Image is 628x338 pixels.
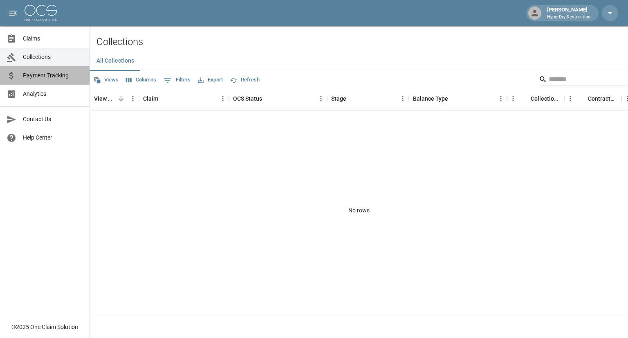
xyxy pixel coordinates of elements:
[397,92,409,105] button: Menu
[23,90,83,98] span: Analytics
[413,87,448,110] div: Balance Type
[90,110,628,311] div: No rows
[409,87,507,110] div: Balance Type
[143,87,158,110] div: Claim
[23,34,83,43] span: Claims
[139,87,229,110] div: Claim
[564,92,576,105] button: Menu
[23,71,83,80] span: Payment Tracking
[115,93,127,104] button: Sort
[576,93,588,104] button: Sort
[519,93,531,104] button: Sort
[229,87,327,110] div: OCS Status
[217,92,229,105] button: Menu
[23,53,83,61] span: Collections
[23,133,83,142] span: Help Center
[327,87,409,110] div: Stage
[228,74,262,86] button: Refresh
[124,74,158,86] button: Select columns
[127,92,139,105] button: Menu
[547,14,590,21] p: HyperDry Restoration
[158,93,170,104] button: Sort
[331,87,346,110] div: Stage
[96,36,628,48] h2: Collections
[544,6,594,20] div: [PERSON_NAME]
[23,115,83,124] span: Contact Us
[90,51,141,71] button: All Collections
[92,74,121,86] button: Views
[315,92,327,105] button: Menu
[495,92,507,105] button: Menu
[90,51,628,71] div: dynamic tabs
[588,87,617,110] div: Contractor Amount
[448,93,460,104] button: Sort
[196,74,225,86] button: Export
[346,93,358,104] button: Sort
[161,74,193,87] button: Show filters
[25,5,57,21] img: ocs-logo-white-transparent.png
[5,5,21,21] button: open drawer
[94,87,115,110] div: View Collection
[262,93,274,104] button: Sort
[11,323,78,331] div: © 2025 One Claim Solution
[564,87,621,110] div: Contractor Amount
[531,87,560,110] div: Collections Fee
[539,73,626,88] div: Search
[507,92,519,105] button: Menu
[90,87,139,110] div: View Collection
[233,87,262,110] div: OCS Status
[507,87,564,110] div: Collections Fee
